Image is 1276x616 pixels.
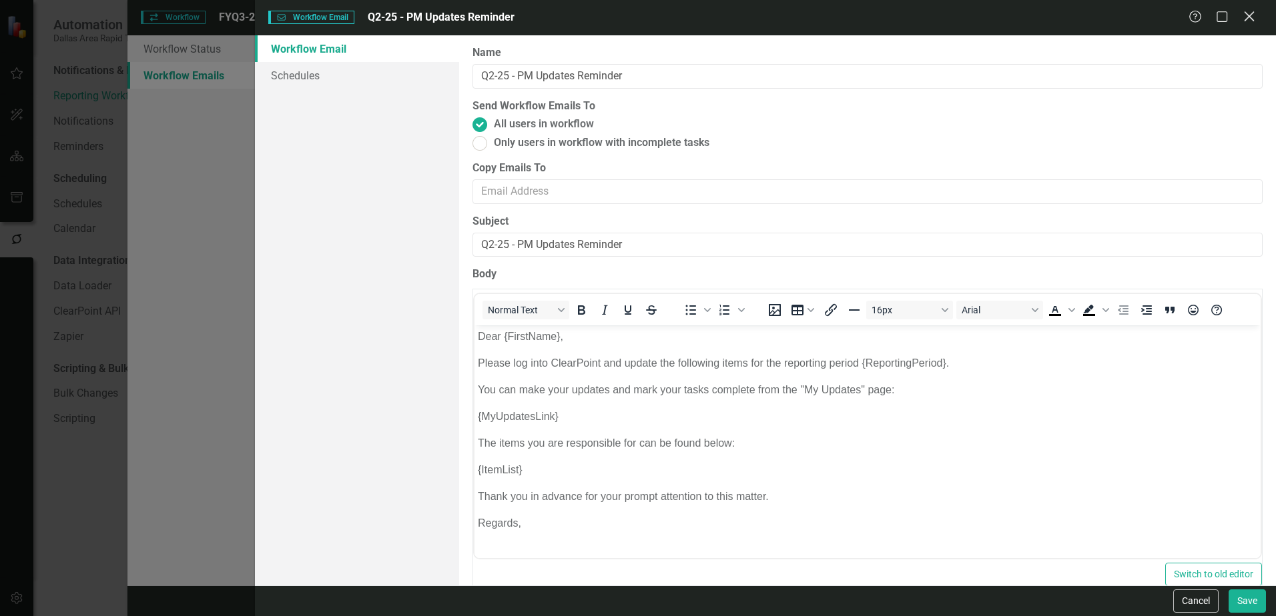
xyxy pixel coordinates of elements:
span: 16px [872,305,937,315]
input: Email Address [472,179,1263,204]
button: Block Normal Text [483,301,569,319]
span: All users in workflow [494,117,594,132]
span: Arial [962,305,1027,315]
label: Name [472,45,1263,61]
div: Text color Black [1044,301,1077,319]
div: Bullet list [679,301,713,319]
span: Only users in workflow with incomplete tasks [494,135,709,151]
button: Save [1229,589,1266,613]
button: Help [1205,301,1228,319]
button: Increase indent [1135,301,1158,319]
span: Workflow Email [268,11,354,24]
button: Bold [570,301,593,319]
button: Insert image [763,301,786,319]
label: Body [472,267,1263,282]
a: Schedules [255,62,459,89]
input: Subject [472,233,1263,257]
button: Decrease indent [1112,301,1135,319]
button: Switch to old editor [1165,563,1262,586]
button: Insert/edit link [820,301,842,319]
button: Blockquote [1159,301,1181,319]
div: Background color Black [1078,301,1111,319]
label: Subject [472,214,1263,229]
div: Numbered list [713,301,747,319]
label: Send Workflow Emails To [472,99,595,114]
button: Font Arial [956,301,1043,319]
button: Cancel [1173,589,1219,613]
button: Italic [593,301,616,319]
span: Q2-25 - PM Updates Reminder [368,11,515,23]
a: Workflow Email [255,35,459,62]
label: Copy Emails To [472,161,1263,176]
button: Horizontal line [843,301,866,319]
span: Normal Text [488,305,553,315]
iframe: Rich Text Area [474,325,1261,558]
button: Strikethrough [640,301,663,319]
input: Workflow Email Name [472,64,1263,89]
button: Emojis [1182,301,1205,319]
button: Underline [617,301,639,319]
button: Table [787,301,819,319]
button: Font size 16px [866,301,953,319]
